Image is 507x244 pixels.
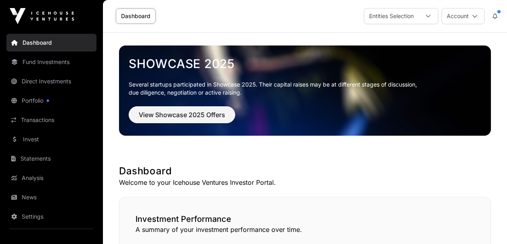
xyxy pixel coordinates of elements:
a: Transactions [6,111,96,129]
h2: Investment Performance [135,213,474,225]
a: Fund Investments [6,53,96,71]
iframe: Chat Widget [467,205,507,244]
div: Entities Selection [364,8,419,24]
span: View Showcase 2025 Offers [139,110,225,120]
a: Portfolio [6,92,96,110]
h1: Dashboard [119,165,491,178]
a: Analysis [6,169,96,187]
a: Showcase 2025 [129,56,481,71]
p: Welcome to your Icehouse Ventures Investor Portal. [119,178,491,187]
a: Dashboard [6,34,96,52]
a: News [6,188,96,206]
img: Showcase 2025 [119,45,491,136]
img: Icehouse Ventures Logo [10,8,74,24]
p: Several startups participated in Showcase 2025. Their capital raises may be at different stages o... [129,81,481,97]
a: View Showcase 2025 Offers [129,114,235,122]
button: Account [441,8,484,24]
a: Statements [6,150,96,167]
p: A summary of your investment performance over time. [135,225,474,234]
a: Invest [6,130,96,148]
button: View Showcase 2025 Offers [129,106,235,123]
a: Settings [6,208,96,225]
a: Direct Investments [6,72,96,90]
a: Dashboard [116,8,156,24]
